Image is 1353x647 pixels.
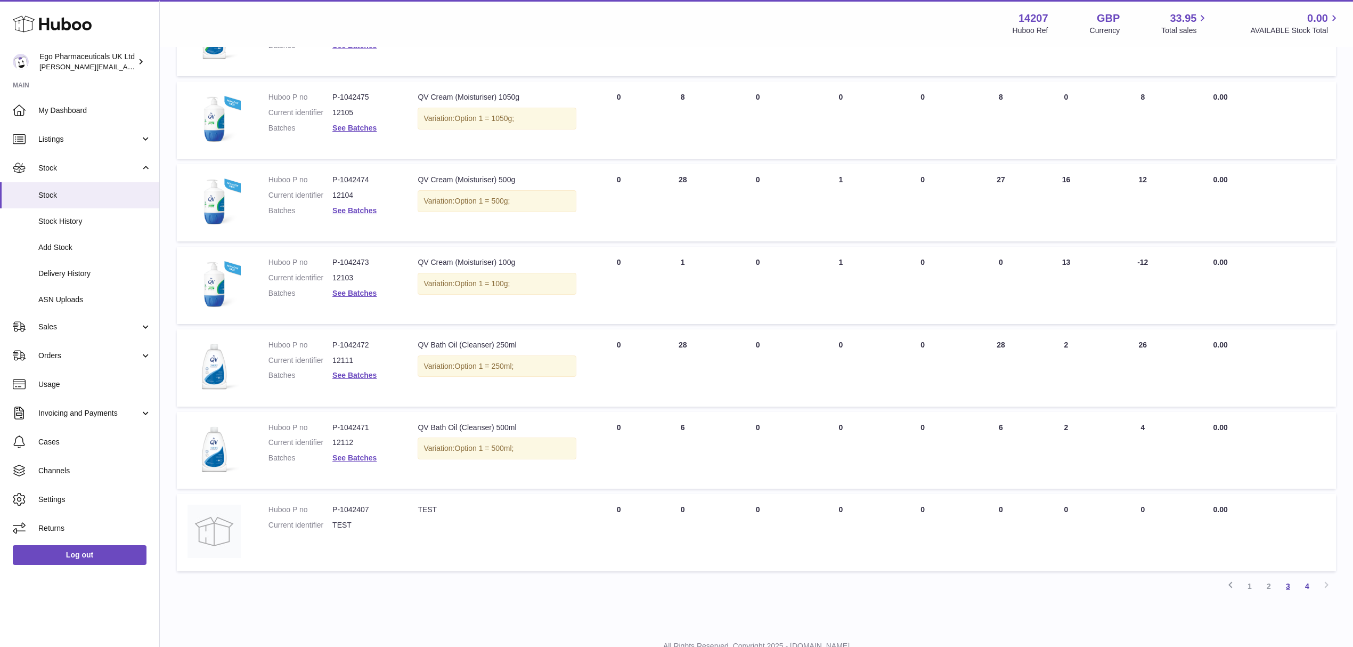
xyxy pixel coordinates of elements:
span: Option 1 = 1050g; [455,114,515,123]
dt: Huboo P no [268,175,332,185]
span: Invoicing and Payments [38,408,140,418]
dd: 12111 [332,355,396,366]
div: Ego Pharmaceuticals UK Ltd [39,52,135,72]
td: 0 [1037,494,1095,571]
td: 0 [715,412,801,489]
span: Listings [38,134,140,144]
div: QV Bath Oil (Cleanser) 500ml [418,423,576,433]
div: QV Cream (Moisturiser) 500g [418,175,576,185]
span: 0.00 [1307,11,1328,26]
td: 0 [965,494,1037,571]
span: ASN Uploads [38,295,151,305]
td: 28 [965,329,1037,407]
a: See Batches [332,206,377,215]
td: 28 [651,164,715,241]
span: My Dashboard [38,106,151,116]
td: 0 [587,494,651,571]
dd: P-1042471 [332,423,396,433]
dt: Batches [268,370,332,381]
span: 0 [920,175,925,184]
dd: P-1042475 [332,92,396,102]
dt: Batches [268,453,332,463]
span: Stock History [38,216,151,227]
td: 16 [1037,164,1095,241]
dt: Huboo P no [268,340,332,350]
a: See Batches [332,124,377,132]
td: 1 [801,164,881,241]
td: 0 [1095,494,1191,571]
span: Returns [38,523,151,533]
div: Variation: [418,355,576,377]
a: See Batches [332,289,377,297]
span: Cases [38,437,151,447]
td: 4 [1095,412,1191,489]
dt: Batches [268,123,332,133]
dt: Current identifier [268,273,332,283]
dd: 12112 [332,438,396,448]
td: 0 [715,164,801,241]
td: 2 [1037,329,1095,407]
div: QV Bath Oil (Cleanser) 250ml [418,340,576,350]
img: product image [188,340,241,393]
span: Option 1 = 500ml; [455,444,514,452]
span: 0.00 [1213,258,1228,266]
td: 0 [587,247,651,324]
span: Add Stock [38,242,151,253]
dt: Huboo P no [268,505,332,515]
span: Stock [38,163,140,173]
span: Channels [38,466,151,476]
img: product image [188,175,241,228]
td: 0 [587,329,651,407]
td: 1 [651,247,715,324]
td: 0 [801,494,881,571]
span: 0.00 [1213,505,1228,514]
dt: Batches [268,288,332,298]
span: Option 1 = 100g; [455,279,510,288]
dt: Huboo P no [268,92,332,102]
td: 0 [801,412,881,489]
td: 0 [1037,82,1095,159]
td: 0 [965,247,1037,324]
span: 0 [920,505,925,514]
dt: Current identifier [268,190,332,200]
td: 13 [1037,247,1095,324]
td: -12 [1095,247,1191,324]
div: QV Cream (Moisturiser) 100g [418,257,576,268]
a: 33.95 Total sales [1161,11,1209,36]
span: AVAILABLE Stock Total [1250,26,1340,36]
span: Settings [38,495,151,505]
span: [PERSON_NAME][EMAIL_ADDRESS][PERSON_NAME][DOMAIN_NAME] [39,62,271,71]
td: 6 [965,412,1037,489]
dd: TEST [332,520,396,530]
dt: Current identifier [268,438,332,448]
td: 8 [1095,82,1191,159]
td: 28 [651,329,715,407]
span: 0 [920,258,925,266]
img: Tihomir.simeonov@egopharm.com [13,54,29,70]
dd: P-1042473 [332,257,396,268]
span: Total sales [1161,26,1209,36]
td: 8 [965,82,1037,159]
img: product image [188,257,241,311]
dt: Current identifier [268,520,332,530]
div: Variation: [418,108,576,130]
span: 0 [920,341,925,349]
a: 2 [1259,577,1278,596]
div: Variation: [418,190,576,212]
dd: 12103 [332,273,396,283]
div: Variation: [418,438,576,459]
td: 0 [715,329,801,407]
span: Usage [38,379,151,390]
dd: P-1042472 [332,340,396,350]
span: 0.00 [1213,423,1228,432]
img: product image [188,423,241,476]
td: 0 [715,82,801,159]
td: 2 [1037,412,1095,489]
span: Option 1 = 500g; [455,197,510,205]
dt: Batches [268,206,332,216]
strong: GBP [1097,11,1120,26]
dd: P-1042407 [332,505,396,515]
a: See Batches [332,41,377,50]
td: 26 [1095,329,1191,407]
div: TEST [418,505,576,515]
